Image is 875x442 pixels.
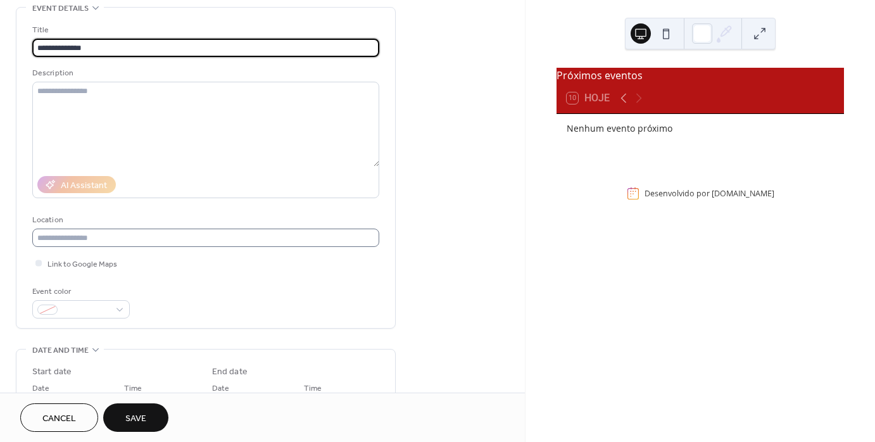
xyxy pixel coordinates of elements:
div: Desenvolvido por [645,188,774,199]
span: Event details [32,2,89,15]
div: End date [212,365,248,379]
span: Date [212,382,229,395]
span: Save [125,412,146,426]
button: Save [103,403,168,432]
div: Location [32,213,377,227]
button: Cancel [20,403,98,432]
div: Title [32,23,377,37]
span: Date and time [32,344,89,357]
a: [DOMAIN_NAME] [712,188,774,199]
span: Time [304,382,322,395]
div: Description [32,66,377,80]
span: Date [32,382,49,395]
span: Cancel [42,412,76,426]
span: Time [124,382,142,395]
div: Próximos eventos [557,68,844,83]
div: Event color [32,285,127,298]
div: Start date [32,365,72,379]
div: Nenhum evento próximo [567,122,834,135]
span: Link to Google Maps [47,258,117,271]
